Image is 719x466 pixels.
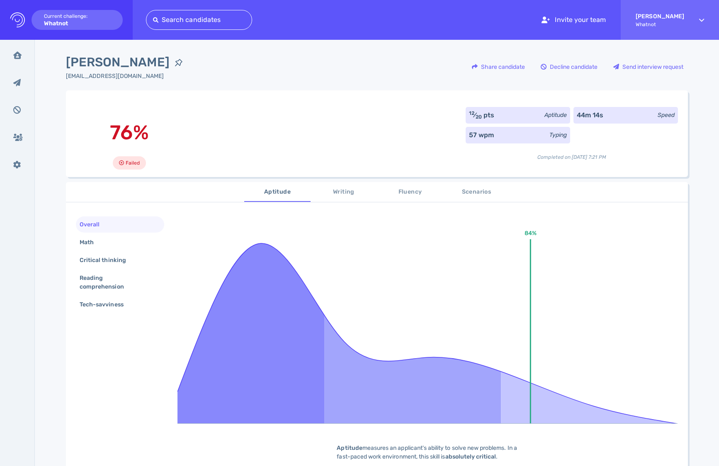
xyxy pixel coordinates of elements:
[544,111,567,119] div: Aptitude
[382,187,438,197] span: Fluency
[445,453,496,460] b: absolutely critical
[66,72,188,80] div: Click to copy the email address
[549,131,567,139] div: Typing
[577,110,603,120] div: 44m 14s
[467,57,530,77] button: Share candidate
[324,444,531,461] div: measures an applicant's ability to solve new problems. In a fast-paced work environment, this ski...
[469,110,474,116] sup: 12
[609,57,687,76] div: Send interview request
[448,187,505,197] span: Scenarios
[78,254,136,266] div: Critical thinking
[609,57,688,77] button: Send interview request
[466,147,678,161] div: Completed on [DATE] 7:21 PM
[636,22,684,27] span: Whatnot
[469,110,495,120] div: ⁄ pts
[636,13,684,20] strong: [PERSON_NAME]
[658,111,675,119] div: Speed
[316,187,372,197] span: Writing
[249,187,306,197] span: Aptitude
[78,272,155,293] div: Reading comprehension
[468,57,529,76] div: Share candidate
[337,444,362,451] b: Aptitude
[524,230,536,237] text: 84%
[110,121,148,144] span: 76%
[537,57,602,76] div: Decline candidate
[469,130,494,140] div: 57 wpm
[78,236,104,248] div: Math
[66,53,170,72] span: [PERSON_NAME]
[476,114,482,120] sub: 20
[126,158,140,168] span: Failed
[78,218,109,231] div: Overall
[536,57,602,77] button: Decline candidate
[78,299,134,311] div: Tech-savviness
